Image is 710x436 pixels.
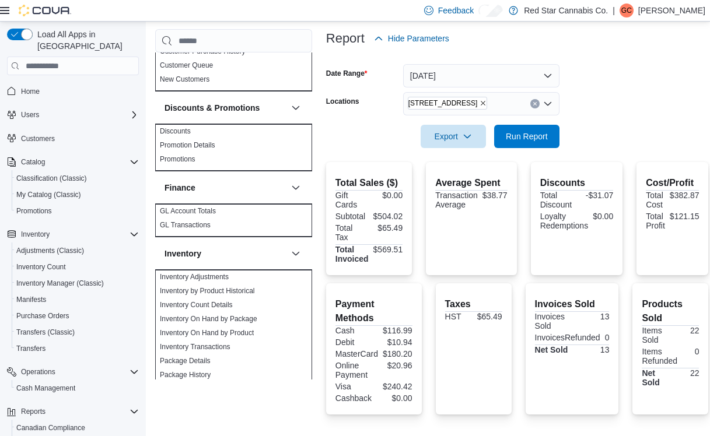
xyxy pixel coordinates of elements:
[33,29,139,52] span: Load All Apps in [GEOGRAPHIC_DATA]
[155,204,312,237] div: Finance
[165,102,286,114] button: Discounts & Promotions
[638,3,705,17] p: [PERSON_NAME]
[2,226,144,242] button: Inventory
[160,301,233,309] a: Inventory Count Details
[670,191,699,200] div: $382.87
[575,345,610,354] div: 13
[16,293,139,307] span: Manifests
[16,309,139,323] span: Purchase Orders
[376,393,412,403] div: $0.00
[421,125,486,148] span: Export
[535,312,570,330] div: Invoices Sold
[673,368,699,378] div: 22
[289,247,303,261] button: Inventory
[16,244,84,258] a: Adjustments (Classic)
[646,176,699,190] h2: Cost/Profit
[2,130,144,147] button: Customers
[160,75,209,83] a: New Customers
[160,141,215,149] a: Promotion Details
[21,108,39,122] button: Users
[621,3,632,17] span: GC
[16,328,75,337] span: Transfers (Classic)
[642,347,677,365] div: Items Refunded
[335,212,367,221] div: Subtotal
[383,349,412,358] div: $180.20
[371,223,403,233] div: $65.49
[165,182,195,194] h3: Finance
[16,325,139,339] span: Transfers (Classic)
[165,182,286,194] button: Finance
[476,312,502,321] div: $65.49
[21,405,139,419] span: Reports
[12,187,144,203] button: My Catalog (Classic)
[371,191,403,200] div: $0.00
[16,171,139,185] span: Classification (Classic)
[16,381,139,395] span: Cash Management
[642,368,659,387] strong: Net Sold
[2,82,144,99] button: Home
[478,17,479,17] span: Dark Mode
[335,223,367,242] div: Total Tax
[646,212,665,230] div: Total Profit
[16,260,66,274] a: Inventory Count
[540,212,589,230] div: Loyalty Redemptions
[160,357,211,365] a: Package Details
[326,69,368,78] label: Date Range
[16,293,46,307] a: Manifests
[12,308,144,324] button: Purchase Orders
[16,381,75,395] a: Cash Management
[2,364,144,380] button: Operations
[335,361,372,379] div: Online Payment
[165,248,286,259] button: Inventory
[530,99,540,108] button: Clear input
[524,3,608,17] p: Red Star Cannabis Co.
[16,244,139,258] span: Adjustments (Classic)
[593,212,613,221] div: $0.00
[646,191,665,209] div: Total Cost
[403,64,559,87] button: [DATE]
[16,190,81,199] span: My Catalog (Classic)
[16,246,84,255] span: Adjustments (Classic)
[12,275,144,291] button: Inventory Manager (Classic)
[160,315,257,323] a: Inventory On Hand by Package
[12,340,144,357] button: Transfers
[408,97,478,109] span: [STREET_ADDRESS]
[2,403,144,420] button: Reports
[642,297,699,325] h2: Products Sold
[540,176,614,190] h2: Discounts
[673,326,699,335] div: 22
[535,345,568,354] strong: Net Sold
[19,5,71,16] img: Cova
[289,181,303,195] button: Finance
[16,344,46,353] span: Transfers
[16,174,87,183] span: Classification (Classic)
[445,312,471,321] div: HST
[289,101,303,115] button: Discounts & Promotions
[482,191,508,200] div: $38.77
[16,262,66,272] span: Inventory Count
[160,61,213,69] a: Customer Queue
[16,311,69,321] span: Purchase Orders
[435,191,478,209] div: Transaction Average
[21,85,40,99] a: Home
[160,155,195,163] a: Promotions
[21,230,50,239] span: Inventory
[12,380,144,396] button: Cash Management
[21,227,139,241] span: Inventory
[12,242,144,259] button: Adjustments (Classic)
[21,157,45,167] span: Catalog
[16,206,52,216] span: Promotions
[16,204,139,218] span: Promotions
[16,325,75,339] a: Transfers (Classic)
[335,297,412,325] h2: Payment Methods
[335,393,372,403] div: Cashback
[376,361,412,370] div: $20.96
[16,204,52,218] a: Promotions
[21,155,139,169] span: Catalog
[335,337,372,347] div: Debit
[16,276,139,290] span: Inventory Manager (Classic)
[376,382,412,391] div: $240.42
[579,191,613,200] div: -$31.07
[540,191,575,209] div: Total Discount
[16,384,75,393] span: Cash Management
